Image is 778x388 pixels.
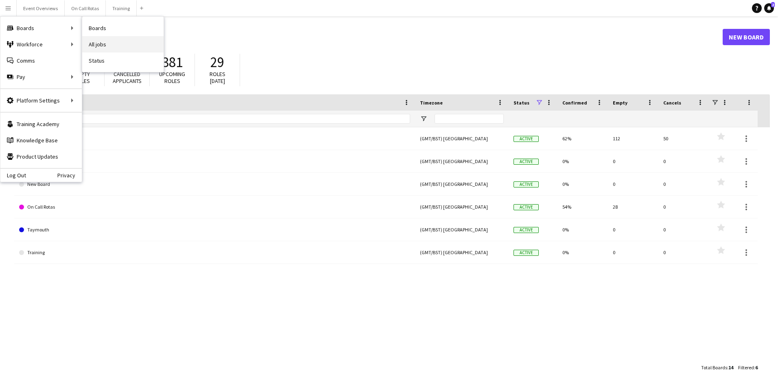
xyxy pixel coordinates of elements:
[0,69,82,85] div: Pay
[19,173,410,196] a: New Board
[514,100,529,106] span: Status
[106,0,137,16] button: Training
[420,115,427,122] button: Open Filter Menu
[658,196,709,218] div: 0
[415,150,509,172] div: (GMT/BST) [GEOGRAPHIC_DATA]
[608,173,658,195] div: 0
[82,20,164,36] a: Boards
[514,159,539,165] span: Active
[658,127,709,150] div: 50
[764,3,774,13] a: 2
[608,218,658,241] div: 0
[608,150,658,172] div: 0
[0,52,82,69] a: Comms
[663,100,681,106] span: Cancels
[658,218,709,241] div: 0
[415,127,509,150] div: (GMT/BST) [GEOGRAPHIC_DATA]
[608,127,658,150] div: 112
[415,218,509,241] div: (GMT/BST) [GEOGRAPHIC_DATA]
[658,241,709,264] div: 0
[0,172,26,179] a: Log Out
[514,227,539,233] span: Active
[728,364,733,371] span: 14
[162,53,183,71] span: 381
[0,148,82,165] a: Product Updates
[17,0,65,16] button: Event Overviews
[19,241,410,264] a: Training
[755,364,758,371] span: 6
[557,218,608,241] div: 0%
[65,0,106,16] button: On Call Rotas
[514,250,539,256] span: Active
[113,70,142,85] span: Cancelled applicants
[723,29,770,45] a: New Board
[34,114,410,124] input: Board name Filter Input
[608,196,658,218] div: 28
[57,172,82,179] a: Privacy
[557,196,608,218] div: 54%
[771,2,775,7] span: 2
[19,218,410,241] a: Taymouth
[210,53,224,71] span: 29
[658,150,709,172] div: 0
[514,136,539,142] span: Active
[557,150,608,172] div: 0%
[159,70,185,85] span: Upcoming roles
[608,241,658,264] div: 0
[415,173,509,195] div: (GMT/BST) [GEOGRAPHIC_DATA]
[738,364,754,371] span: Filtered
[562,100,587,106] span: Confirmed
[557,241,608,264] div: 0%
[210,70,225,85] span: Roles [DATE]
[19,150,410,173] a: Global Operations
[415,196,509,218] div: (GMT/BST) [GEOGRAPHIC_DATA]
[613,100,627,106] span: Empty
[0,36,82,52] div: Workforce
[435,114,504,124] input: Timezone Filter Input
[82,52,164,69] a: Status
[0,20,82,36] div: Boards
[738,360,758,375] div: :
[701,364,727,371] span: Total Boards
[557,173,608,195] div: 0%
[0,92,82,109] div: Platform Settings
[415,241,509,264] div: (GMT/BST) [GEOGRAPHIC_DATA]
[0,116,82,132] a: Training Academy
[658,173,709,195] div: 0
[0,132,82,148] a: Knowledge Base
[420,100,443,106] span: Timezone
[14,31,723,43] h1: Boards
[514,204,539,210] span: Active
[557,127,608,150] div: 62%
[514,181,539,187] span: Active
[19,127,410,150] a: Event Overviews
[19,196,410,218] a: On Call Rotas
[82,36,164,52] a: All jobs
[701,360,733,375] div: :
